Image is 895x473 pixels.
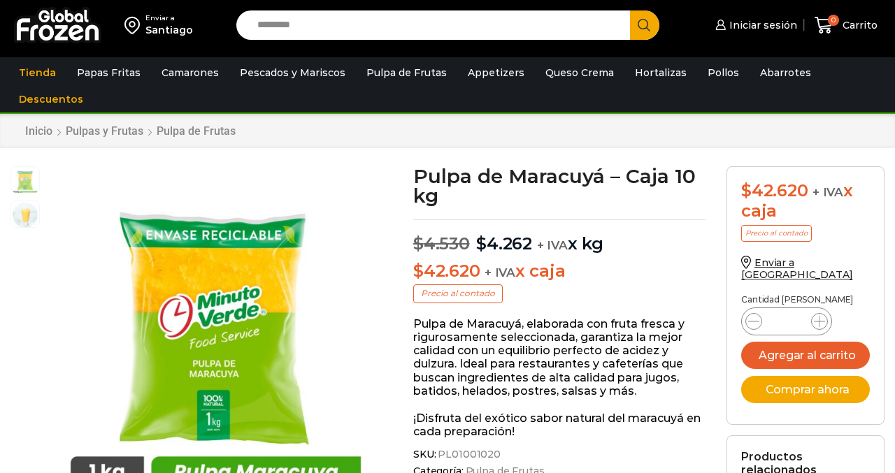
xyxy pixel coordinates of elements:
[436,449,501,460] span: PL01001020
[413,317,706,398] p: Pulpa de Maracuyá, elaborada con fruta fresca y rigurosamente seleccionada, garantiza la mejor ca...
[741,181,870,221] div: x caja
[741,342,870,369] button: Agregar al carrito
[741,180,808,201] bdi: 42.620
[233,59,352,86] a: Pescados y Mariscos
[630,10,659,40] button: Search button
[70,59,148,86] a: Papas Fritas
[485,265,515,279] span: + IVA
[413,412,706,438] p: ¡Disfruta del exótico sabor natural del maracuyá en cada preparación!
[24,124,53,138] a: Inicio
[124,13,145,37] img: address-field-icon.svg
[812,185,843,199] span: + IVA
[811,9,881,42] a: 0 Carrito
[773,312,800,331] input: Product quantity
[538,59,621,86] a: Queso Crema
[11,167,39,195] span: pulpa-maracuya
[413,233,424,254] span: $
[413,233,470,254] bdi: 4.530
[741,256,853,281] a: Enviar a [GEOGRAPHIC_DATA]
[413,219,706,254] p: x kg
[65,124,144,138] a: Pulpas y Frutas
[476,233,487,254] span: $
[12,86,90,112] a: Descuentos
[701,59,746,86] a: Pollos
[413,261,480,281] bdi: 42.620
[712,11,797,39] a: Iniciar sesión
[413,261,706,282] p: x caja
[741,225,812,242] p: Precio al contado
[839,18,878,32] span: Carrito
[413,261,424,281] span: $
[145,13,193,23] div: Enviar a
[537,238,568,252] span: + IVA
[156,124,236,138] a: Pulpa de Frutas
[741,295,870,305] p: Cantidad [PERSON_NAME]
[11,201,39,229] span: jugo-mango
[413,166,706,205] h1: Pulpa de Maracuyá – Caja 10 kg
[476,233,532,254] bdi: 4.262
[461,59,531,86] a: Appetizers
[12,59,63,86] a: Tienda
[413,449,706,460] span: SKU:
[145,23,193,37] div: Santiago
[628,59,694,86] a: Hortalizas
[726,18,797,32] span: Iniciar sesión
[359,59,454,86] a: Pulpa de Frutas
[24,124,236,138] nav: Breadcrumb
[753,59,818,86] a: Abarrotes
[741,180,752,201] span: $
[155,59,226,86] a: Camarones
[828,15,839,26] span: 0
[741,376,870,403] button: Comprar ahora
[413,284,503,303] p: Precio al contado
